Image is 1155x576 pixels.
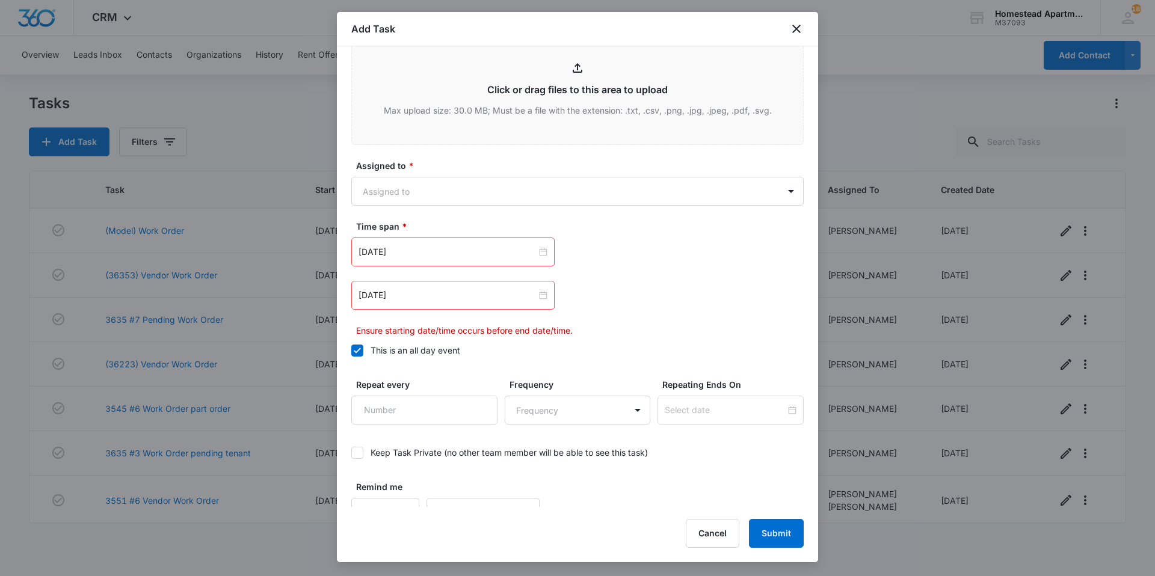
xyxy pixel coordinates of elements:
[789,22,804,36] button: close
[665,403,786,417] input: Select date
[351,22,395,36] h1: Add Task
[359,289,537,302] input: Feb 20, 2023
[662,378,808,391] label: Repeating Ends On
[356,159,808,172] label: Assigned to
[356,480,424,493] label: Remind me
[359,245,537,259] input: Sep 11, 2025
[371,446,648,459] div: Keep Task Private (no other team member will be able to see this task)
[356,324,804,337] p: Ensure starting date/time occurs before end date/time.
[510,378,656,391] label: Frequency
[351,498,419,527] input: Number
[686,519,739,548] button: Cancel
[351,396,497,424] input: Number
[356,378,502,391] label: Repeat every
[749,519,804,548] button: Submit
[356,220,808,233] label: Time span
[371,344,460,357] div: This is an all day event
